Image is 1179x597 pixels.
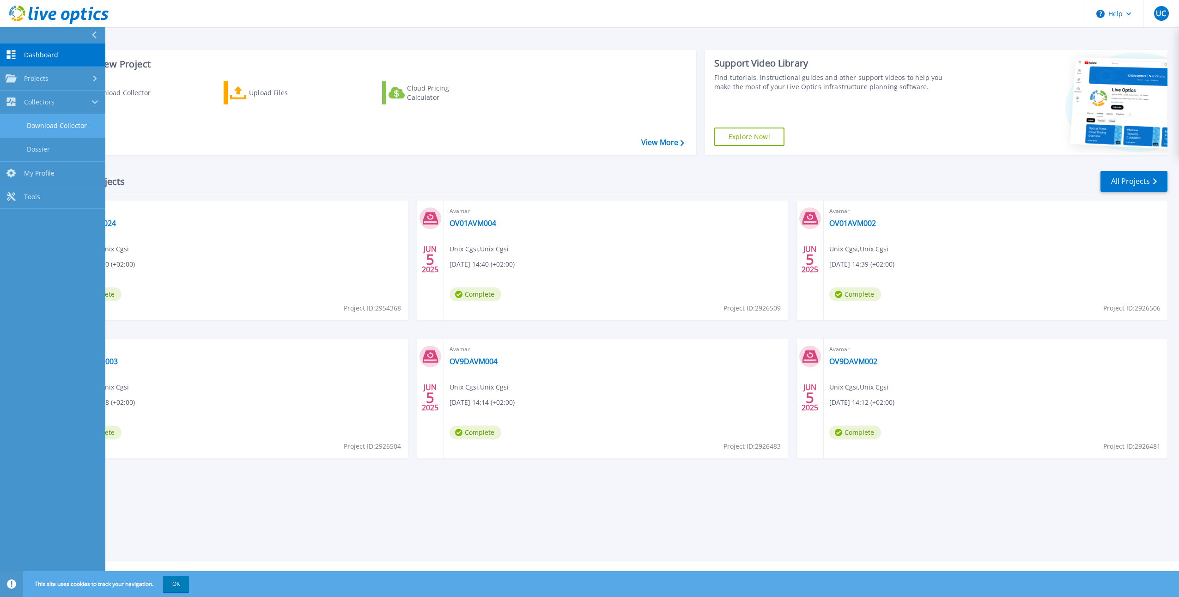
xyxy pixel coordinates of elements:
span: Collectors [24,98,55,106]
span: Projects [24,74,49,83]
div: Cloud Pricing Calculator [407,84,481,102]
a: OV9DAVM002 [829,357,877,366]
span: Complete [829,426,881,439]
div: Support Video Library [714,57,953,69]
div: Find tutorials, instructional guides and other support videos to help you make the most of your L... [714,73,953,91]
span: UC [1156,10,1166,17]
a: OV01EMC024 [70,219,116,228]
span: Avamar [450,344,782,354]
div: JUN 2025 [801,381,819,414]
span: This site uses cookies to track your navigation. [25,576,189,592]
span: Avamar [829,206,1162,216]
span: Avamar [829,344,1162,354]
span: [DATE] 14:40 (+02:00) [450,259,515,269]
span: [DATE] 14:14 (+02:00) [450,397,515,408]
a: Explore Now! [714,128,784,146]
span: Tools [24,193,40,201]
div: Download Collector [89,84,163,102]
span: Unix Cgsi , Unix Cgsi [450,244,509,254]
div: JUN 2025 [421,243,439,276]
span: Project ID: 2926504 [344,441,401,451]
span: Complete [450,287,501,301]
a: OV01AVM002 [829,219,876,228]
span: 5 [806,394,814,402]
a: Download Collector [66,81,169,104]
span: Project ID: 2926481 [1103,441,1161,451]
button: OK [163,576,189,592]
span: Dashboard [24,51,58,59]
div: JUN 2025 [421,381,439,414]
span: Project ID: 2926506 [1103,303,1161,313]
a: OV01AVM004 [450,219,496,228]
div: Upload Files [249,84,323,102]
h3: Start a New Project [66,59,684,69]
span: My Profile [24,169,55,177]
span: Project ID: 2926483 [723,441,781,451]
span: Project ID: 2954368 [344,303,401,313]
span: Unix Cgsi , Unix Cgsi [450,382,509,392]
span: Unity [70,206,402,216]
a: Upload Files [224,81,327,104]
span: 5 [806,256,814,263]
span: Unix Cgsi , Unix Cgsi [829,382,888,392]
span: 5 [426,394,434,402]
span: Avamar [450,206,782,216]
span: Project ID: 2926509 [723,303,781,313]
a: View More [641,138,684,147]
span: Complete [829,287,881,301]
div: JUN 2025 [801,243,819,276]
span: [DATE] 14:12 (+02:00) [829,397,894,408]
a: All Projects [1100,171,1167,192]
a: OV9DAVM004 [450,357,498,366]
span: [DATE] 14:39 (+02:00) [829,259,894,269]
span: Unix Cgsi , Unix Cgsi [829,244,888,254]
span: Avamar [70,344,402,354]
span: 5 [426,256,434,263]
a: Cloud Pricing Calculator [382,81,485,104]
span: Complete [450,426,501,439]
